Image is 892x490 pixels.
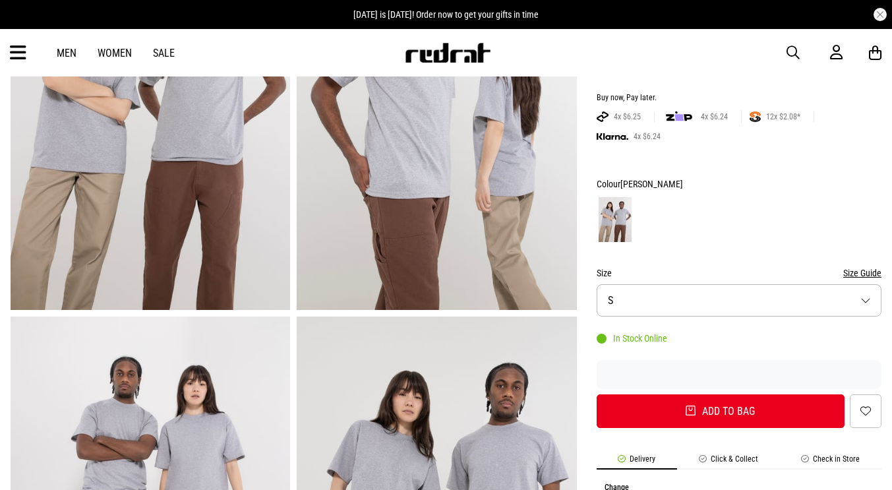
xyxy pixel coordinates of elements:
[750,111,761,122] img: SPLITPAY
[353,9,539,20] span: [DATE] is [DATE]! Order now to get your gifts in time
[11,5,50,45] button: Open LiveChat chat widget
[677,454,779,470] li: Click & Collect
[843,265,881,281] button: Size Guide
[597,265,881,281] div: Size
[597,176,881,192] div: Colour
[597,284,881,317] button: S
[609,111,646,122] span: 4x $6.25
[98,47,132,59] a: Women
[597,93,881,104] div: Buy now, Pay later.
[628,131,666,142] span: 4x $6.24
[599,197,632,242] img: Heather Grey
[666,110,692,123] img: zip
[597,454,677,470] li: Delivery
[597,133,628,140] img: KLARNA
[696,111,733,122] span: 4x $6.24
[761,111,806,122] span: 12x $2.08*
[597,394,845,428] button: Add to bag
[608,294,613,307] span: S
[404,43,491,63] img: Redrat logo
[57,47,76,59] a: Men
[597,333,667,344] div: In Stock Online
[153,47,175,59] a: Sale
[597,368,881,381] iframe: Customer reviews powered by Trustpilot
[780,454,881,470] li: Check in Store
[597,111,609,122] img: AFTERPAY
[620,179,683,189] span: [PERSON_NAME]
